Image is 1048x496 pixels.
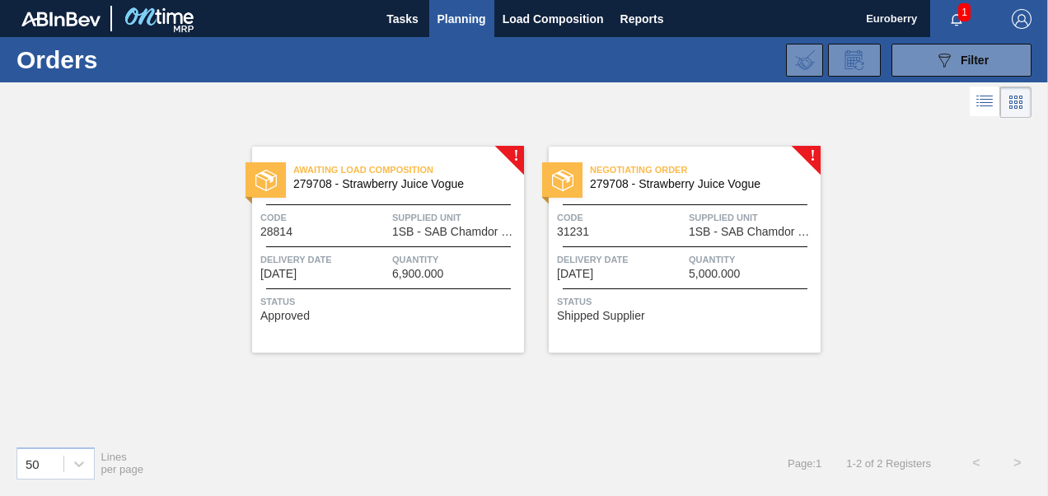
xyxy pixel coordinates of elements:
[1000,87,1032,118] div: Card Vision
[437,9,486,29] span: Planning
[16,50,244,69] h1: Orders
[590,178,807,190] span: 279708 - Strawberry Juice Vogue
[260,293,520,310] span: Status
[227,147,524,353] a: !statusAwaiting Load Composition279708 - Strawberry Juice VogueCode28814Supplied Unit1SB - SAB Ch...
[557,251,685,268] span: Delivery Date
[260,226,292,238] span: 28814
[557,268,593,280] span: 09/10/2025
[255,170,277,191] img: status
[891,44,1032,77] button: Filter
[392,268,443,280] span: 6,900.000
[260,251,388,268] span: Delivery Date
[689,209,816,226] span: Supplied Unit
[503,9,604,29] span: Load Composition
[689,251,816,268] span: Quantity
[956,442,997,484] button: <
[788,457,821,470] span: Page : 1
[557,209,685,226] span: Code
[26,456,40,470] div: 50
[557,226,589,238] span: 31231
[997,442,1038,484] button: >
[786,44,823,77] div: Import Order Negotiation
[260,209,388,226] span: Code
[930,7,983,30] button: Notifications
[590,161,821,178] span: Negotiating Order
[846,457,931,470] span: 1 - 2 of 2 Registers
[620,9,664,29] span: Reports
[385,9,421,29] span: Tasks
[689,268,740,280] span: 5,000.000
[101,451,144,475] span: Lines per page
[21,12,101,26] img: TNhmsLtSVTkK8tSr43FrP2fwEKptu5GPRR3wAAAABJRU5ErkJggg==
[1012,9,1032,29] img: Logout
[392,251,520,268] span: Quantity
[392,209,520,226] span: Supplied Unit
[392,226,520,238] span: 1SB - SAB Chamdor Brewery
[970,87,1000,118] div: List Vision
[293,161,524,178] span: Awaiting Load Composition
[828,44,881,77] div: Order Review Request
[961,54,989,67] span: Filter
[689,226,816,238] span: 1SB - SAB Chamdor Brewery
[260,268,297,280] span: 06/09/2025
[958,3,971,21] span: 1
[552,170,573,191] img: status
[557,310,645,322] span: Shipped Supplier
[293,178,511,190] span: 279708 - Strawberry Juice Vogue
[524,147,821,353] a: !statusNegotiating Order279708 - Strawberry Juice VogueCode31231Supplied Unit1SB - SAB Chamdor Br...
[260,310,310,322] span: Approved
[557,293,816,310] span: Status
